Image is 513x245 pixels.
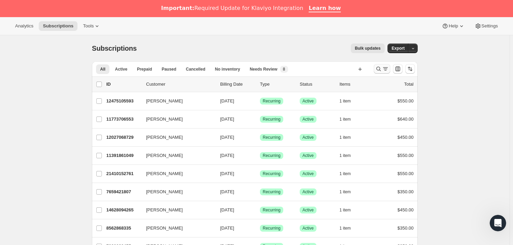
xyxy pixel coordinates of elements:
[392,46,405,51] span: Export
[263,189,281,195] span: Recurring
[142,205,211,216] button: [PERSON_NAME]
[339,133,358,142] button: 1 item
[142,114,211,125] button: [PERSON_NAME]
[490,215,506,231] iframe: Intercom live chat
[220,81,254,88] p: Billing Date
[146,188,183,195] span: [PERSON_NAME]
[397,225,414,231] span: $350.00
[302,135,314,140] span: Active
[220,225,234,231] span: [DATE]
[142,96,211,107] button: [PERSON_NAME]
[142,132,211,143] button: [PERSON_NAME]
[161,5,303,12] div: Required Update for Klaviyo Integration
[220,117,234,122] span: [DATE]
[339,225,351,231] span: 1 item
[355,64,366,74] button: Create new view
[397,207,414,212] span: $450.00
[106,81,141,88] p: ID
[397,189,414,194] span: $350.00
[339,81,374,88] div: Items
[43,23,73,29] span: Subscriptions
[106,152,141,159] p: 11391861049
[393,64,403,74] button: Customize table column order and visibility
[302,117,314,122] span: Active
[339,151,358,160] button: 1 item
[146,134,183,141] span: [PERSON_NAME]
[83,23,94,29] span: Tools
[220,189,234,194] span: [DATE]
[100,66,105,72] span: All
[106,170,141,177] p: 21410152761
[106,169,414,179] div: 21410152761[PERSON_NAME][DATE]SuccessRecurringSuccessActive1 item$550.00
[263,153,281,158] span: Recurring
[146,116,183,123] span: [PERSON_NAME]
[220,153,234,158] span: [DATE]
[106,151,414,160] div: 11391861049[PERSON_NAME][DATE]SuccessRecurringSuccessActive1 item$550.00
[106,98,141,105] p: 12475105593
[146,170,183,177] span: [PERSON_NAME]
[263,207,281,213] span: Recurring
[142,150,211,161] button: [PERSON_NAME]
[263,117,281,122] span: Recurring
[106,81,414,88] div: IDCustomerBilling DateTypeStatusItemsTotal
[387,44,409,53] button: Export
[106,134,141,141] p: 12027068729
[106,205,414,215] div: 14628094265[PERSON_NAME][DATE]SuccessRecurringSuccessActive1 item$450.00
[339,205,358,215] button: 1 item
[106,116,141,123] p: 11773706553
[339,117,351,122] span: 1 item
[449,23,458,29] span: Help
[263,98,281,104] span: Recurring
[302,153,314,158] span: Active
[404,81,414,88] p: Total
[215,66,240,72] span: No inventory
[302,189,314,195] span: Active
[137,66,152,72] span: Prepaid
[106,96,414,106] div: 12475105593[PERSON_NAME][DATE]SuccessRecurringSuccessActive1 item$550.00
[397,153,414,158] span: $550.00
[397,117,414,122] span: $640.00
[106,225,141,232] p: 8562868335
[106,133,414,142] div: 12027068729[PERSON_NAME][DATE]SuccessRecurringSuccessActive1 item$450.00
[220,98,234,103] span: [DATE]
[302,98,314,104] span: Active
[374,64,390,74] button: Search and filter results
[339,171,351,176] span: 1 item
[142,223,211,234] button: [PERSON_NAME]
[106,187,414,197] div: 7659421807[PERSON_NAME][DATE]SuccessRecurringSuccessActive1 item$350.00
[250,66,277,72] span: Needs Review
[220,135,234,140] span: [DATE]
[397,98,414,103] span: $550.00
[339,153,351,158] span: 1 item
[115,66,127,72] span: Active
[309,5,341,12] a: Learn how
[142,168,211,179] button: [PERSON_NAME]
[79,21,105,31] button: Tools
[300,81,334,88] p: Status
[186,66,205,72] span: Cancelled
[339,96,358,106] button: 1 item
[355,46,381,51] span: Bulk updates
[142,186,211,197] button: [PERSON_NAME]
[397,171,414,176] span: $550.00
[106,188,141,195] p: 7659421807
[302,171,314,176] span: Active
[438,21,469,31] button: Help
[339,135,351,140] span: 1 item
[162,66,176,72] span: Paused
[302,207,314,213] span: Active
[339,114,358,124] button: 1 item
[260,81,294,88] div: Type
[106,114,414,124] div: 11773706553[PERSON_NAME][DATE]SuccessRecurringSuccessActive1 item$640.00
[339,223,358,233] button: 1 item
[339,169,358,179] button: 1 item
[263,135,281,140] span: Recurring
[339,207,351,213] span: 1 item
[220,171,234,176] span: [DATE]
[263,171,281,176] span: Recurring
[92,45,137,52] span: Subscriptions
[339,98,351,104] span: 1 item
[351,44,385,53] button: Bulk updates
[146,152,183,159] span: [PERSON_NAME]
[146,81,215,88] p: Customer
